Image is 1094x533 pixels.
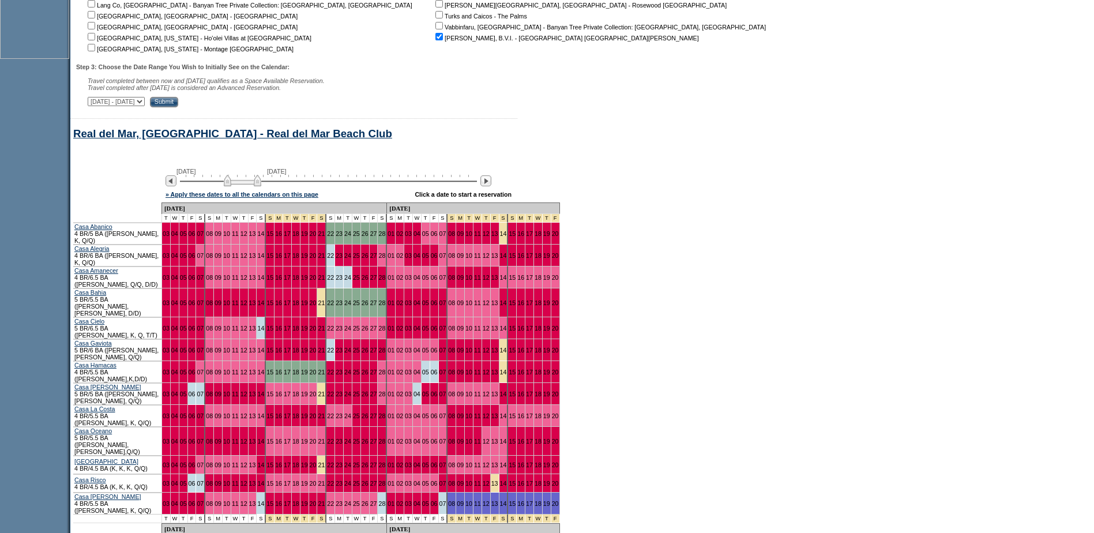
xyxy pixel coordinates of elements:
a: 23 [336,299,343,306]
a: 18 [292,325,299,332]
a: 09 [457,230,464,237]
a: 02 [396,325,403,332]
a: 17 [526,274,533,281]
a: 12 [240,274,247,281]
a: 17 [526,325,533,332]
a: 14 [257,325,264,332]
a: 09 [215,347,221,354]
a: 03 [405,299,412,306]
a: 08 [206,369,213,376]
a: 18 [535,230,542,237]
a: 02 [396,230,403,237]
a: 13 [491,252,498,259]
a: 20 [310,274,317,281]
a: 25 [353,325,360,332]
a: 26 [362,347,369,354]
a: 18 [292,252,299,259]
a: 05 [180,299,187,306]
a: 09 [215,369,221,376]
a: 06 [189,369,196,376]
a: 07 [197,347,204,354]
a: 09 [215,325,221,332]
a: 13 [249,274,256,281]
a: 19 [301,230,308,237]
a: 26 [362,325,369,332]
a: 10 [223,252,230,259]
img: Next [480,175,491,186]
a: 10 [465,230,472,237]
a: 06 [431,252,438,259]
a: 11 [474,230,481,237]
a: 05 [180,274,187,281]
a: 15 [266,347,273,354]
a: 15 [509,274,516,281]
a: 19 [301,299,308,306]
a: 04 [413,274,420,281]
a: 25 [353,252,360,259]
a: 24 [344,347,351,354]
a: 05 [180,252,187,259]
a: 24 [344,274,351,281]
a: 14 [500,347,507,354]
a: 09 [215,274,221,281]
a: 16 [275,325,282,332]
a: 23 [336,274,343,281]
a: 08 [448,274,455,281]
a: 17 [526,252,533,259]
a: 07 [197,369,204,376]
a: 09 [215,230,221,237]
a: 04 [171,325,178,332]
a: 15 [266,299,273,306]
a: 28 [378,274,385,281]
a: 18 [535,347,542,354]
a: 18 [535,325,542,332]
a: 06 [189,325,196,332]
a: 13 [249,252,256,259]
a: 17 [284,252,291,259]
a: 13 [249,369,256,376]
a: 03 [163,347,170,354]
a: 11 [232,230,239,237]
a: 11 [474,325,481,332]
a: 03 [405,347,412,354]
a: 07 [439,299,446,306]
a: 13 [491,274,498,281]
a: 07 [197,274,204,281]
a: 16 [275,347,282,354]
a: 25 [353,274,360,281]
a: 15 [266,325,273,332]
a: 26 [362,299,369,306]
a: 11 [474,274,481,281]
a: 22 [327,230,334,237]
a: 07 [439,252,446,259]
a: 02 [396,347,403,354]
a: 15 [266,252,273,259]
a: 12 [240,369,247,376]
a: 16 [275,274,282,281]
a: 20 [552,325,559,332]
a: 22 [327,347,334,354]
a: 23 [336,252,343,259]
a: 05 [422,230,429,237]
a: 13 [249,325,256,332]
a: 25 [353,299,360,306]
a: 21 [318,252,325,259]
a: 03 [405,252,412,259]
a: Real del Mar, [GEOGRAPHIC_DATA] - Real del Mar Beach Club [73,127,392,140]
a: 12 [483,252,490,259]
a: 14 [257,347,264,354]
a: 15 [509,325,516,332]
img: Previous [166,175,176,186]
a: 09 [457,325,464,332]
a: Casa Alegria [74,245,109,252]
a: 13 [491,347,498,354]
a: 04 [171,299,178,306]
a: 20 [310,347,317,354]
a: 10 [465,325,472,332]
a: 15 [509,347,516,354]
a: 10 [223,347,230,354]
a: 14 [257,299,264,306]
a: 20 [310,252,317,259]
a: 16 [517,252,524,259]
a: 05 [422,274,429,281]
